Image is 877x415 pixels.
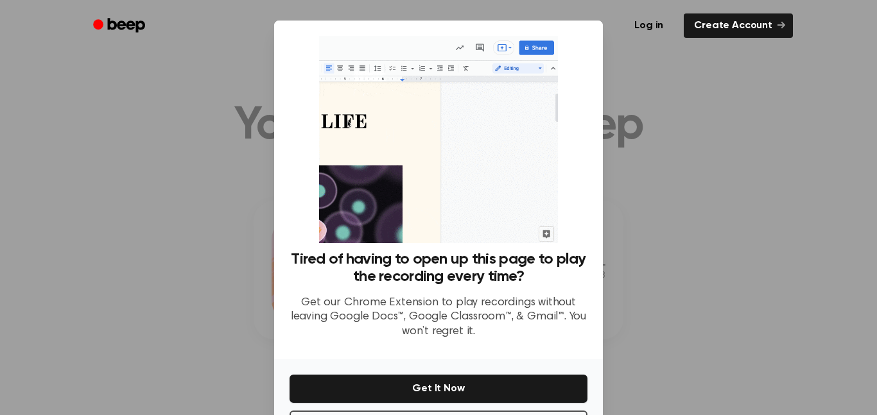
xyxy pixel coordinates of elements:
h3: Tired of having to open up this page to play the recording every time? [290,251,587,285]
button: Get It Now [290,375,587,403]
a: Log in [621,11,676,40]
img: Beep extension in action [319,36,557,243]
a: Create Account [684,13,793,38]
p: Get our Chrome Extension to play recordings without leaving Google Docs™, Google Classroom™, & Gm... [290,296,587,339]
a: Beep [84,13,157,38]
